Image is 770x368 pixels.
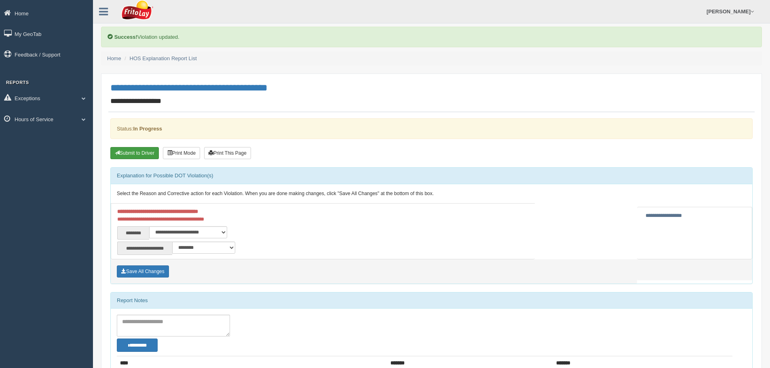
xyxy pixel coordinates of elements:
[111,184,752,204] div: Select the Reason and Corrective action for each Violation. When you are done making changes, cli...
[117,265,169,278] button: Save
[133,126,162,132] strong: In Progress
[204,147,251,159] button: Print This Page
[107,55,121,61] a: Home
[114,34,137,40] b: Success!
[130,55,197,61] a: HOS Explanation Report List
[111,292,752,309] div: Report Notes
[163,147,200,159] button: Print Mode
[110,147,159,159] button: Submit To Driver
[110,118,753,139] div: Status:
[111,168,752,184] div: Explanation for Possible DOT Violation(s)
[101,27,762,47] div: Violation updated.
[117,339,158,352] button: Change Filter Options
